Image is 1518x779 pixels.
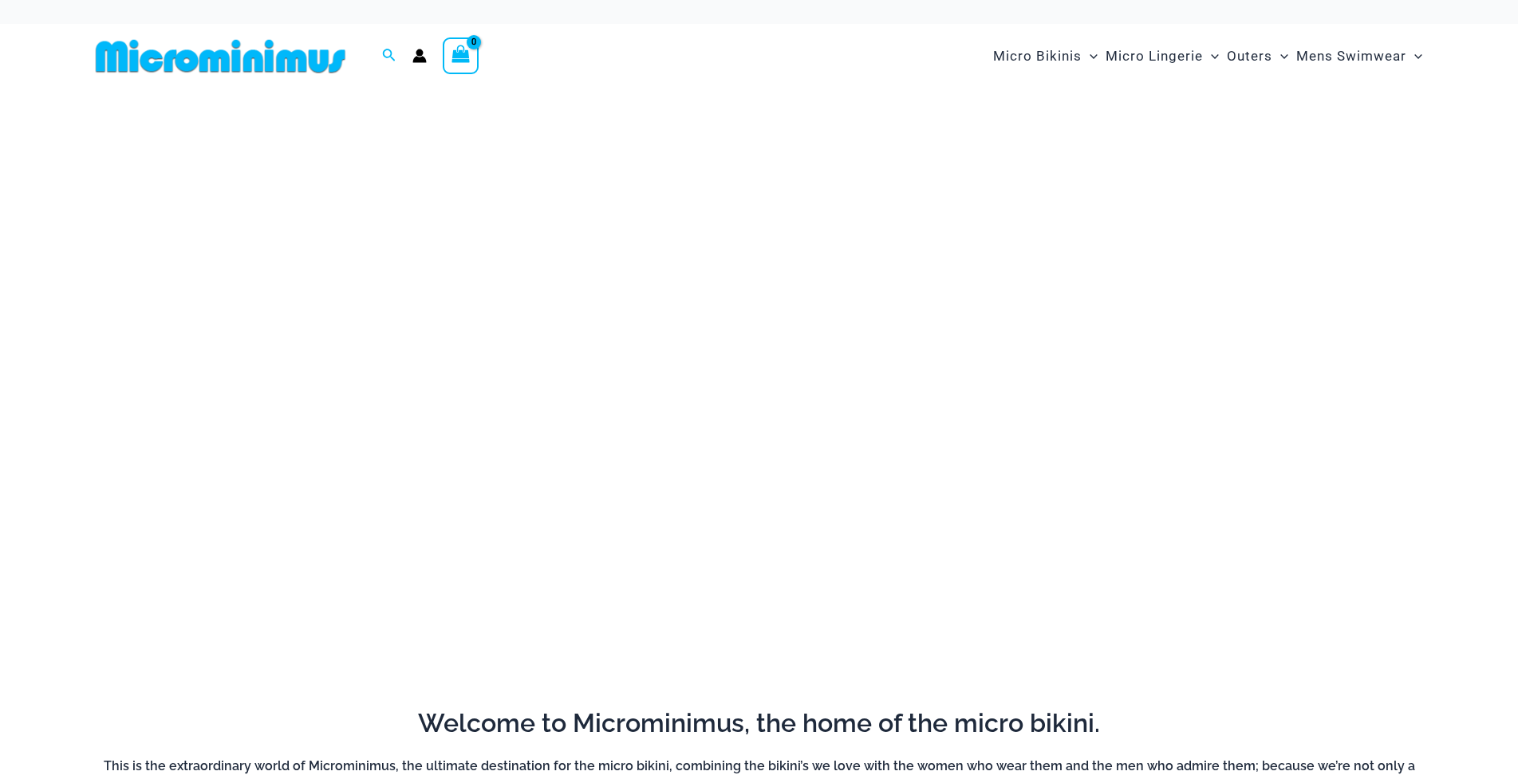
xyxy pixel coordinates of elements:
span: Outers [1227,36,1272,77]
a: Account icon link [412,49,427,63]
span: Menu Toggle [1203,36,1219,77]
span: Menu Toggle [1406,36,1422,77]
nav: Site Navigation [987,30,1429,83]
span: Menu Toggle [1082,36,1098,77]
a: OutersMenu ToggleMenu Toggle [1223,32,1292,81]
img: MM SHOP LOGO FLAT [89,38,352,74]
span: Menu Toggle [1272,36,1288,77]
a: Search icon link [382,46,396,66]
a: View Shopping Cart, empty [443,37,479,74]
a: Micro BikinisMenu ToggleMenu Toggle [989,32,1102,81]
a: Mens SwimwearMenu ToggleMenu Toggle [1292,32,1426,81]
h2: Welcome to Microminimus, the home of the micro bikini. [89,706,1429,740]
span: Mens Swimwear [1296,36,1406,77]
span: Micro Lingerie [1106,36,1203,77]
span: Micro Bikinis [993,36,1082,77]
a: Micro LingerieMenu ToggleMenu Toggle [1102,32,1223,81]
